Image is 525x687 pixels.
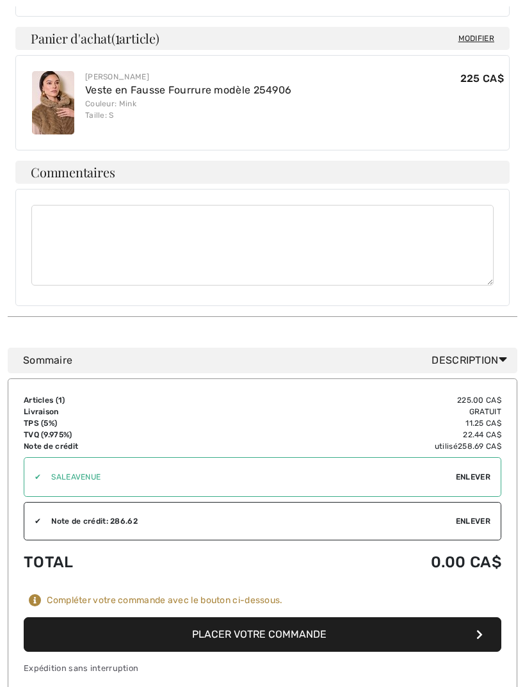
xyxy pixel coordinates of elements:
td: 225.00 CA$ [232,394,501,406]
div: Note de crédit: 286.62 [41,515,456,527]
div: Expédition sans interruption [24,662,501,674]
div: [PERSON_NAME] [85,71,291,83]
span: ( article) [111,29,159,47]
span: 1 [115,29,120,45]
button: Placer votre commande [24,617,501,652]
input: Code promo [41,458,456,496]
textarea: Commentaires [31,205,494,286]
span: Description [432,353,512,368]
td: Articles ( ) [24,394,232,406]
span: 225 CA$ [460,72,504,85]
td: Total [24,540,232,584]
div: ✔ [24,515,41,527]
div: ✔ [24,471,41,483]
div: Sommaire [23,353,512,368]
span: Enlever [456,471,490,483]
a: Veste en Fausse Fourrure modèle 254906 [85,84,291,96]
h4: Commentaires [15,161,510,184]
td: 11.25 CA$ [232,417,501,429]
h4: Panier d'achat [15,27,510,50]
span: Enlever [456,515,490,527]
span: Modifier [458,32,494,45]
div: Compléter votre commande avec le bouton ci-dessous. [47,595,282,606]
td: TPS (5%) [24,417,232,429]
span: 1 [58,396,62,405]
td: Note de crédit [24,440,232,452]
td: 22.44 CA$ [232,429,501,440]
td: utilisé [232,440,501,452]
span: 258.69 CA$ [458,442,501,451]
div: Couleur: Mink Taille: S [85,98,291,121]
td: TVQ (9.975%) [24,429,232,440]
td: Gratuit [232,406,501,417]
td: Livraison [24,406,232,417]
img: Veste en Fausse Fourrure modèle 254906 [32,71,74,134]
td: 0.00 CA$ [232,540,501,584]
